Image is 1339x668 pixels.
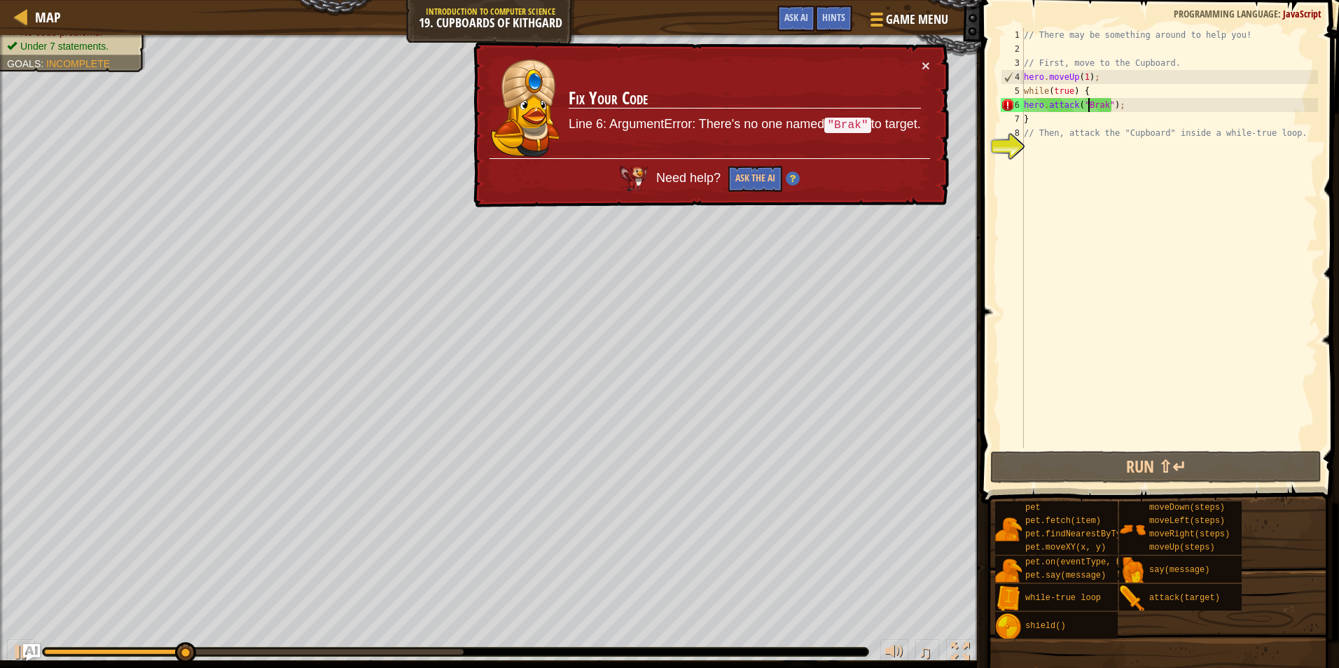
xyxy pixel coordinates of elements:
[777,6,815,32] button: Ask AI
[1001,126,1024,140] div: 8
[41,58,46,69] span: :
[1025,516,1101,526] span: pet.fetch(item)
[995,585,1022,612] img: portrait.png
[23,644,40,661] button: Ask AI
[1025,621,1066,631] span: shield()
[46,58,110,69] span: Incomplete
[1001,84,1024,98] div: 5
[1174,7,1278,20] span: Programming language
[1001,28,1024,42] div: 1
[1119,557,1146,584] img: portrait.png
[1119,516,1146,543] img: portrait.png
[922,58,930,73] button: ×
[1283,7,1321,20] span: JavaScript
[656,171,724,185] span: Need help?
[786,172,800,186] img: Hint
[784,11,808,24] span: Ask AI
[1001,140,1024,154] div: 9
[1149,516,1225,526] span: moveLeft(steps)
[1149,565,1209,575] span: say(message)
[915,639,939,668] button: ♫
[7,639,35,668] button: Ctrl + P: Play
[990,451,1321,483] button: Run ⇧↵
[946,639,974,668] button: Toggle fullscreen
[1119,585,1146,612] img: portrait.png
[859,6,957,39] button: Game Menu
[1001,56,1024,70] div: 3
[1025,571,1106,580] span: pet.say(message)
[880,639,908,668] button: Adjust volume
[822,11,845,24] span: Hints
[1025,557,1156,567] span: pet.on(eventType, handler)
[569,89,921,109] h3: Fix Your Code
[1149,593,1220,603] span: attack(target)
[728,166,782,192] button: Ask the AI
[918,641,932,662] span: ♫
[1025,529,1161,539] span: pet.findNearestByType(type)
[1001,70,1024,84] div: 4
[1149,503,1225,513] span: moveDown(steps)
[995,516,1022,543] img: portrait.png
[1001,98,1024,112] div: 6
[1149,543,1215,552] span: moveUp(steps)
[7,39,135,53] li: Under 7 statements.
[1025,503,1041,513] span: pet
[824,118,870,133] code: "Brak"
[1025,593,1101,603] span: while-true loop
[35,8,61,27] span: Map
[28,8,61,27] a: Map
[1278,7,1283,20] span: :
[490,59,560,158] img: duck_pender.png
[1149,529,1230,539] span: moveRight(steps)
[20,41,109,52] span: Under 7 statements.
[1001,112,1024,126] div: 7
[995,613,1022,640] img: portrait.png
[886,11,948,29] span: Game Menu
[1001,42,1024,56] div: 2
[569,116,921,134] p: Line 6: ArgumentError: There's no one named to target.
[7,58,41,69] span: Goals
[995,557,1022,584] img: portrait.png
[620,166,648,191] img: AI
[1025,543,1106,552] span: pet.moveXY(x, y)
